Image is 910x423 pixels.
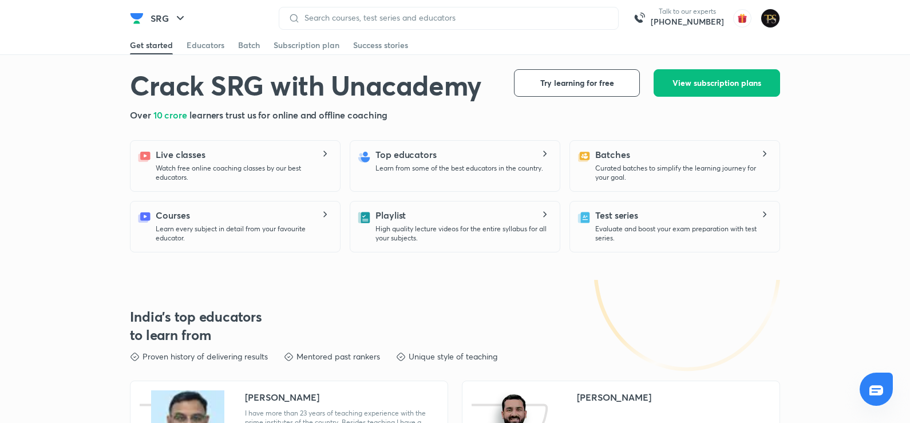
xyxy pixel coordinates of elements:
span: Try learning for free [540,77,614,89]
p: Curated batches to simplify the learning journey for your goal. [595,164,770,182]
a: Subscription plan [274,36,339,54]
img: Company Logo [130,11,144,25]
a: Educators [187,36,224,54]
span: 10 crore [153,109,189,121]
div: Subscription plan [274,39,339,51]
h5: Playlist [375,208,406,222]
p: Evaluate and boost your exam preparation with test series. [595,224,770,243]
a: Batch [238,36,260,54]
div: [PERSON_NAME] [577,390,651,404]
p: Unique style of teaching [409,351,497,362]
a: Success stories [353,36,408,54]
p: Talk to our experts [651,7,724,16]
p: Mentored past rankers [296,351,380,362]
p: Learn every subject in detail from your favourite educator. [156,224,331,243]
h5: Batches [595,148,630,161]
h5: Top educators [375,148,437,161]
h5: Test series [595,208,638,222]
img: avatar [733,9,751,27]
p: Learn from some of the best educators in the country. [375,164,543,173]
p: Watch free online coaching classes by our best educators. [156,164,331,182]
div: Get started [130,39,173,51]
a: Get started [130,36,173,54]
h3: India's top educators to learn from [130,307,263,344]
span: learners trust us for online and offline coaching [189,109,387,121]
span: View subscription plans [672,77,761,89]
button: Try learning for free [514,69,640,97]
h5: Courses [156,208,189,222]
a: [PHONE_NUMBER] [651,16,724,27]
button: View subscription plans [654,69,780,97]
button: SRG [144,7,194,30]
p: High quality lecture videos for the entire syllabus for all your subjects. [375,224,551,243]
h1: Crack SRG with Unacademy [130,69,482,101]
input: Search courses, test series and educators [300,13,609,22]
img: call-us [628,7,651,30]
p: Proven history of delivering results [143,351,268,362]
div: Educators [187,39,224,51]
div: Success stories [353,39,408,51]
div: Batch [238,39,260,51]
span: Over [130,109,153,121]
div: [PERSON_NAME] [245,390,319,404]
h5: Live classes [156,148,205,161]
img: Tanishq Sahu [761,9,780,28]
